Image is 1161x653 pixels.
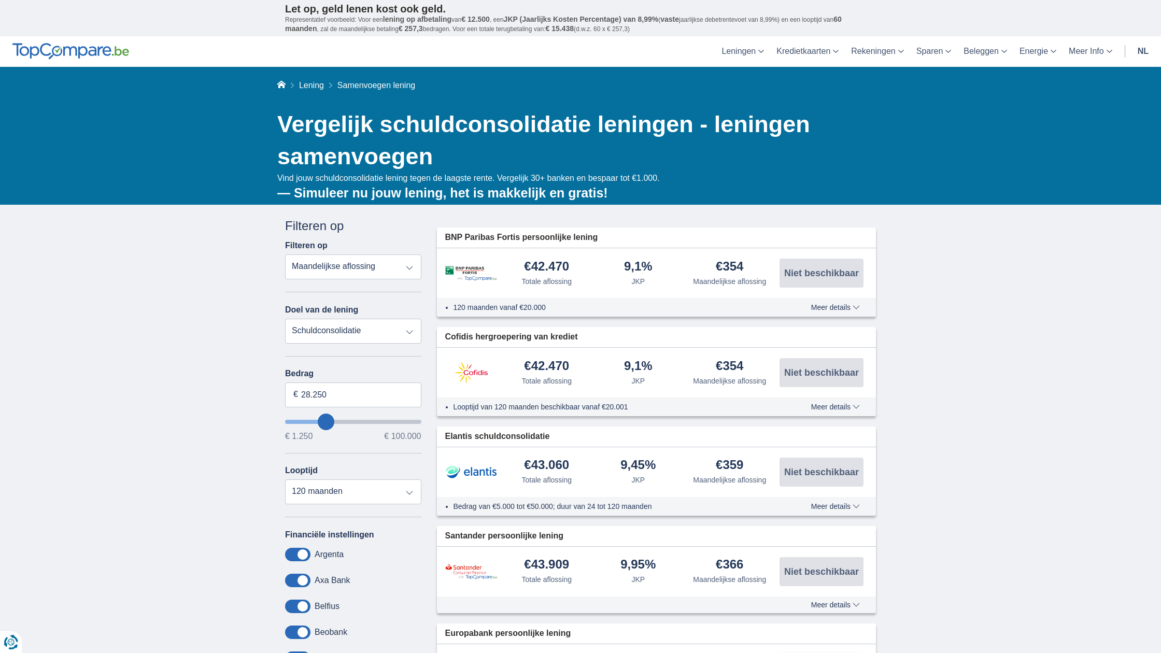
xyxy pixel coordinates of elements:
img: product.pl.alt Cofidis [445,360,497,386]
span: Niet beschikbaar [784,368,859,377]
div: Totale aflossing [521,475,572,485]
button: Niet beschikbaar [780,259,863,288]
span: JKP (Jaarlijks Kosten Percentage) van 8,99% [504,15,659,23]
div: €43.060 [524,459,569,473]
label: Bedrag [285,369,421,378]
label: Belfius [315,602,339,611]
span: € 100.000 [384,432,421,441]
div: JKP [631,276,645,287]
div: Totale aflossing [521,574,572,585]
span: Santander persoonlijke lening [445,530,564,542]
img: TopCompare [12,43,129,60]
div: Maandelijkse aflossing [693,475,766,485]
label: Filteren op [285,241,328,250]
div: Maandelijkse aflossing [693,376,766,386]
p: Representatief voorbeeld: Voor een van , een ( jaarlijkse debetrentevoet van 8,99%) en een loopti... [285,15,876,34]
span: € [293,389,298,401]
label: Beobank [315,628,347,637]
b: — Simuleer nu jouw lening, het is makkelijk en gratis! [277,186,608,200]
button: Niet beschikbaar [780,557,863,586]
label: Doel van de lening [285,305,358,315]
span: Meer details [811,601,860,608]
div: 9,1% [624,360,653,374]
img: product.pl.alt Elantis [445,459,497,485]
span: € 257,3 [399,24,423,33]
a: Lening [299,81,324,90]
li: 120 maanden vanaf €20.000 [454,302,773,313]
label: Financiële instellingen [285,530,374,540]
a: Beleggen [957,36,1013,67]
button: Meer details [803,303,868,311]
button: Meer details [803,601,868,609]
span: € 1.250 [285,432,313,441]
p: Let op, geld lenen kost ook geld. [285,3,876,15]
li: Bedrag van €5.000 tot €50.000; duur van 24 tot 120 maanden [454,501,773,512]
button: Meer details [803,502,868,510]
div: Vind jouw schuldconsolidatie lening tegen de laagste rente. Vergelijk 30+ banken en bespaar tot €... [277,173,876,202]
span: Cofidis hergroepering van krediet [445,331,578,343]
span: € 15.438 [545,24,574,33]
a: Meer Info [1063,36,1118,67]
div: €42.470 [524,260,569,274]
li: Looptijd van 120 maanden beschikbaar vanaf €20.001 [454,402,773,412]
div: 9,1% [624,260,653,274]
span: Niet beschikbaar [784,268,859,278]
div: JKP [631,475,645,485]
span: Elantis schuldconsolidatie [445,431,550,443]
span: Niet beschikbaar [784,467,859,477]
div: JKP [631,376,645,386]
div: €366 [716,558,743,572]
label: Argenta [315,550,344,559]
a: Rekeningen [845,36,910,67]
button: Meer details [803,403,868,411]
label: Looptijd [285,466,318,475]
div: €359 [716,459,743,473]
h1: Vergelijk schuldconsolidatie leningen - leningen samenvoegen [277,108,876,173]
span: Meer details [811,304,860,311]
span: BNP Paribas Fortis persoonlijke lening [445,232,598,244]
div: 9,45% [620,459,656,473]
a: nl [1131,36,1155,67]
input: wantToBorrow [285,420,421,424]
div: JKP [631,574,645,585]
img: product.pl.alt BNP Paribas Fortis [445,266,497,281]
button: Niet beschikbaar [780,358,863,387]
div: Totale aflossing [521,276,572,287]
span: € 12.500 [461,15,490,23]
button: Niet beschikbaar [780,458,863,487]
span: Meer details [811,403,860,410]
span: Meer details [811,503,860,510]
div: Maandelijkse aflossing [693,574,766,585]
a: Kredietkaarten [770,36,845,67]
div: Totale aflossing [521,376,572,386]
span: Niet beschikbaar [784,567,859,576]
a: Leningen [715,36,770,67]
span: vaste [660,15,679,23]
div: €43.909 [524,558,569,572]
a: Energie [1013,36,1063,67]
a: Sparen [910,36,958,67]
span: 60 maanden [285,15,842,33]
label: Axa Bank [315,576,350,585]
a: Home [277,81,286,90]
div: €354 [716,360,743,374]
div: 9,95% [620,558,656,572]
div: Filteren op [285,217,421,235]
div: Maandelijkse aflossing [693,276,766,287]
span: Europabank persoonlijke lening [445,628,571,640]
img: product.pl.alt Santander [445,563,497,579]
div: €42.470 [524,360,569,374]
div: €354 [716,260,743,274]
span: Samenvoegen lening [337,81,415,90]
span: lening op afbetaling [383,15,451,23]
